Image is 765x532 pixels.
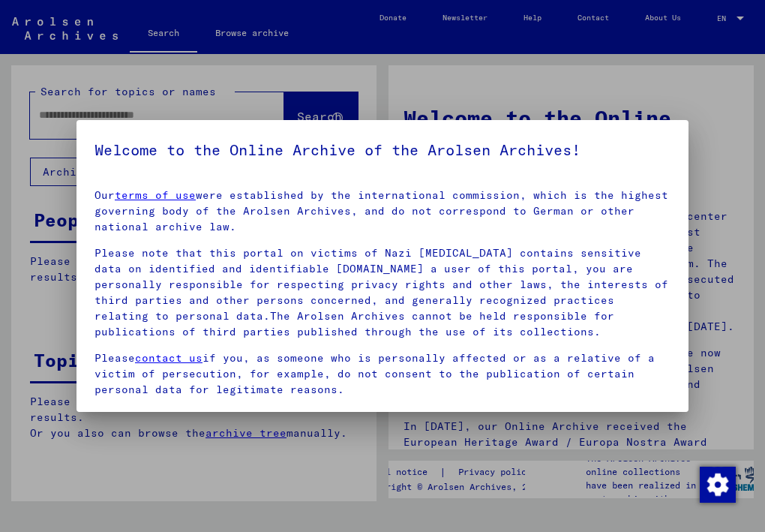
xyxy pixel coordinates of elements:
img: Change consent [700,467,736,503]
a: Here [94,409,121,422]
a: contact us [135,351,202,365]
p: Please note that this portal on victims of Nazi [MEDICAL_DATA] contains sensitive data on identif... [94,245,670,340]
a: terms of use [115,188,196,202]
h5: Welcome to the Online Archive of the Arolsen Archives! [94,138,670,162]
p: Our were established by the international commission, which is the highest governing body of the ... [94,188,670,235]
p: Please if you, as someone who is personally affected or as a relative of a victim of persecution,... [94,350,670,398]
p: you will find all the relevant information about the Arolsen Archives privacy policy. [94,408,670,440]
